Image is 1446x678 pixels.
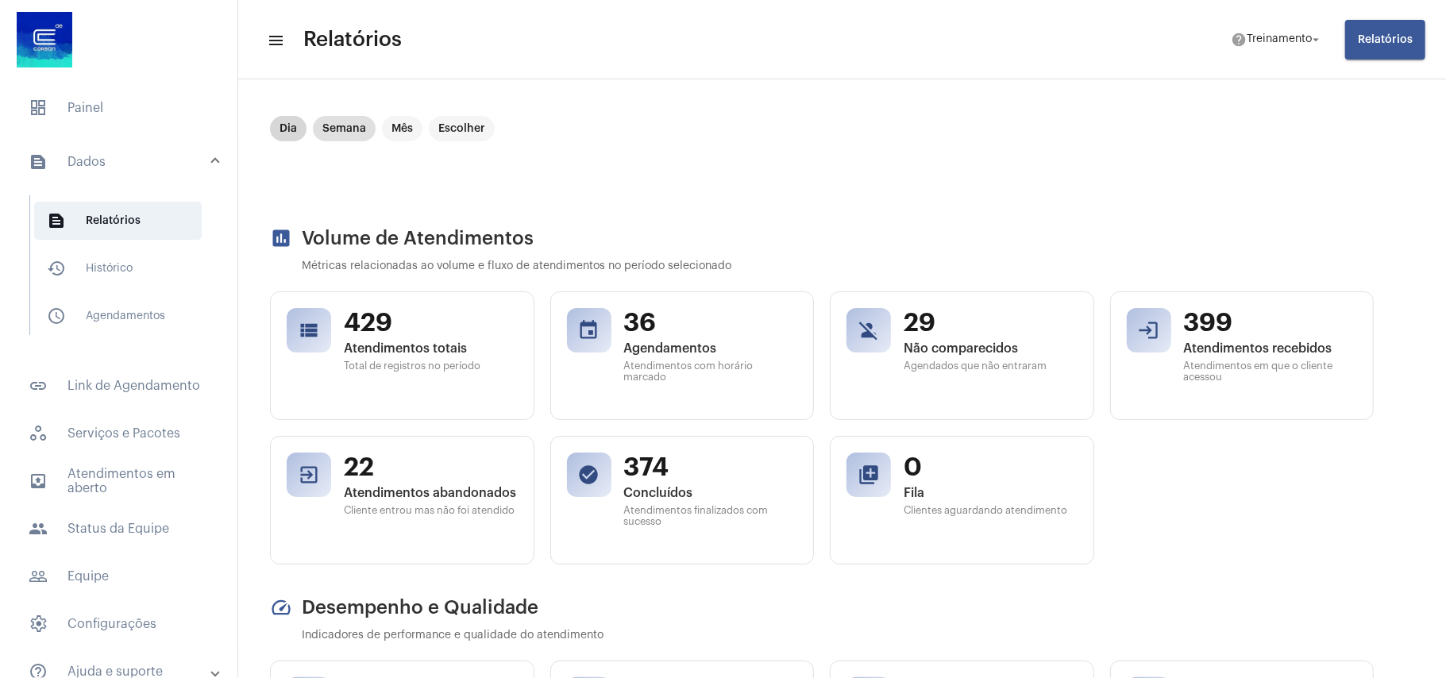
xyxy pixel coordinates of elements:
span: 399 [1184,308,1358,338]
span: 29 [904,308,1078,338]
span: Atendimentos em aberto [16,462,222,500]
mat-chip: Semana [313,116,376,141]
mat-chip: Escolher [429,116,495,141]
span: Status da Equipe [16,510,222,548]
mat-icon: event [578,319,600,341]
p: Indicadores de performance e qualidade do atendimento [302,630,1374,641]
span: Relatórios [303,27,402,52]
span: 36 [624,308,798,338]
mat-icon: view_list [298,319,320,341]
h2: Volume de Atendimentos [270,227,1374,249]
button: Treinamento [1221,24,1332,56]
span: Agendamentos [34,297,202,335]
mat-icon: assessment [270,227,292,249]
span: Agendados que não entraram [904,360,1078,372]
div: sidenav iconDados [10,187,237,357]
mat-panel-title: Dados [29,152,212,171]
mat-icon: sidenav icon [47,306,66,326]
h2: Desempenho e Qualidade [270,596,1374,618]
span: Atendimentos em que o cliente acessou [1184,360,1358,383]
img: d4669ae0-8c07-2337-4f67-34b0df7f5ae4.jpeg [13,8,76,71]
mat-icon: person_off [858,319,880,341]
mat-icon: sidenav icon [267,31,283,50]
span: Link de Agendamento [16,367,222,405]
span: 0 [904,453,1078,483]
mat-icon: sidenav icon [29,376,48,395]
mat-icon: queue [858,464,880,486]
mat-chip: Mês [382,116,422,141]
mat-icon: speed [270,596,292,618]
span: Agendamentos [624,341,798,356]
mat-icon: sidenav icon [29,152,48,171]
button: Relatórios [1345,20,1425,60]
mat-icon: login [1138,319,1160,341]
mat-icon: sidenav icon [29,519,48,538]
span: Cliente entrou mas não foi atendido [344,505,518,516]
span: Não comparecidos [904,341,1078,356]
span: Total de registros no período [344,360,518,372]
mat-chip: Dia [270,116,307,141]
mat-icon: sidenav icon [29,472,48,491]
mat-icon: check_circle [578,464,600,486]
mat-icon: help [1231,32,1247,48]
mat-icon: sidenav icon [29,567,48,586]
span: Histórico [34,249,202,287]
p: Métricas relacionadas ao volume e fluxo de atendimentos no período selecionado [302,260,1374,272]
span: 22 [344,453,518,483]
span: sidenav icon [29,424,48,443]
span: Atendimentos com horário marcado [624,360,798,383]
mat-icon: sidenav icon [47,211,66,230]
mat-expansion-panel-header: sidenav iconDados [10,137,237,187]
span: Clientes aguardando atendimento [904,505,1078,516]
span: Painel [16,89,222,127]
mat-icon: arrow_drop_down [1309,33,1323,47]
span: 429 [344,308,518,338]
mat-icon: sidenav icon [47,259,66,278]
span: Serviços e Pacotes [16,414,222,453]
span: Treinamento [1247,34,1312,45]
span: sidenav icon [29,614,48,634]
span: Atendimentos abandonados [344,486,518,500]
span: Concluídos [624,486,798,500]
span: Atendimentos totais [344,341,518,356]
span: Configurações [16,605,222,643]
span: Fila [904,486,1078,500]
span: sidenav icon [29,98,48,117]
span: Relatórios [1358,34,1413,45]
mat-icon: exit_to_app [298,464,320,486]
span: Atendimentos finalizados com sucesso [624,505,798,527]
span: Relatórios [34,202,202,240]
span: 374 [624,453,798,483]
span: Equipe [16,557,222,595]
span: Atendimentos recebidos [1184,341,1358,356]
